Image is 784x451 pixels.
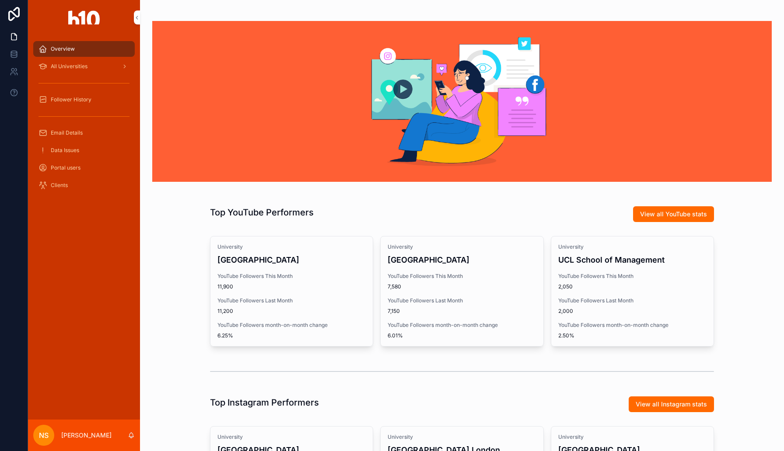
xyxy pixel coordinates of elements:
[51,164,80,171] span: Portal users
[217,243,366,250] span: University
[629,396,714,412] button: View all Instagram stats
[217,434,366,441] span: University
[33,142,135,158] a: Data Issues
[33,160,135,176] a: Portal users
[551,236,714,347] a: UniversityUCL School of ManagementYouTube Followers This Month2,050YouTube Followers Last Month2,...
[28,35,140,205] div: scrollable content
[39,430,49,441] span: NS
[388,297,536,304] span: YouTube Followers Last Month
[210,236,373,347] a: University[GEOGRAPHIC_DATA]YouTube Followers This Month11,900YouTube Followers Last Month11,200Yo...
[558,243,707,250] span: University
[388,243,536,250] span: University
[388,273,536,280] span: YouTube Followers This Month
[558,308,707,315] span: 2,000
[51,63,87,70] span: All Universities
[217,254,366,266] h4: [GEOGRAPHIC_DATA]
[217,283,366,290] span: 11,900
[388,254,536,266] h4: [GEOGRAPHIC_DATA]
[388,283,536,290] span: 7,580
[51,147,79,154] span: Data Issues
[152,21,772,182] img: 26838-Header.webp
[380,236,543,347] a: University[GEOGRAPHIC_DATA]YouTube Followers This Month7,580YouTube Followers Last Month7,150YouT...
[388,308,536,315] span: 7,150
[388,434,536,441] span: University
[33,59,135,74] a: All Universities
[558,283,707,290] span: 2,050
[558,273,707,280] span: YouTube Followers This Month
[68,10,100,24] img: App logo
[558,322,707,329] span: YouTube Followers month-on-month change
[217,332,366,339] span: 6.25%
[217,297,366,304] span: YouTube Followers Last Month
[217,322,366,329] span: YouTube Followers month-on-month change
[33,41,135,57] a: Overview
[388,322,536,329] span: YouTube Followers month-on-month change
[210,206,314,219] h1: Top YouTube Performers
[51,182,68,189] span: Clients
[33,92,135,108] a: Follower History
[558,297,707,304] span: YouTube Followers Last Month
[558,332,707,339] span: 2.50%
[51,129,83,136] span: Email Details
[558,434,707,441] span: University
[217,308,366,315] span: 11,200
[210,396,319,409] h1: Top Instagram Performers
[61,431,112,440] p: [PERSON_NAME]
[388,332,536,339] span: 6.01%
[217,273,366,280] span: YouTube Followers This Month
[640,210,707,219] span: View all YouTube stats
[33,125,135,141] a: Email Details
[51,45,75,52] span: Overview
[633,206,714,222] button: View all YouTube stats
[636,400,707,409] span: View all Instagram stats
[33,177,135,193] a: Clients
[51,96,91,103] span: Follower History
[558,254,707,266] h4: UCL School of Management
